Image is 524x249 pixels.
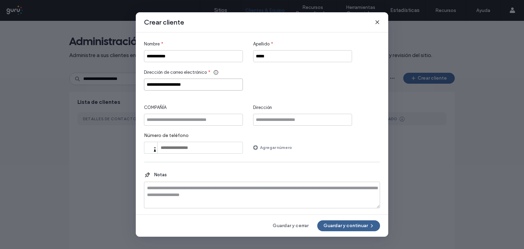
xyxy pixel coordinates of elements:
span: Notas [151,171,167,178]
input: COMPAÑÍA [144,114,243,126]
span: Dirección [253,104,272,111]
button: Guardar y cerrar [266,220,315,231]
input: Nombre [144,50,243,62]
input: Apellido [253,50,352,62]
input: Dirección de correo electrónico [144,79,243,91]
label: Agregar número [260,141,292,153]
span: COMPAÑÍA [144,104,166,111]
span: Nombre [144,41,160,47]
span: Apellido [253,41,270,47]
input: Dirección [253,114,352,126]
span: Ayuda [15,5,33,11]
span: Crear cliente [144,18,184,27]
label: Número de teléfono [144,133,243,142]
button: Guardar y continuar [317,220,380,231]
span: Dirección de correo electrónico [144,69,207,76]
